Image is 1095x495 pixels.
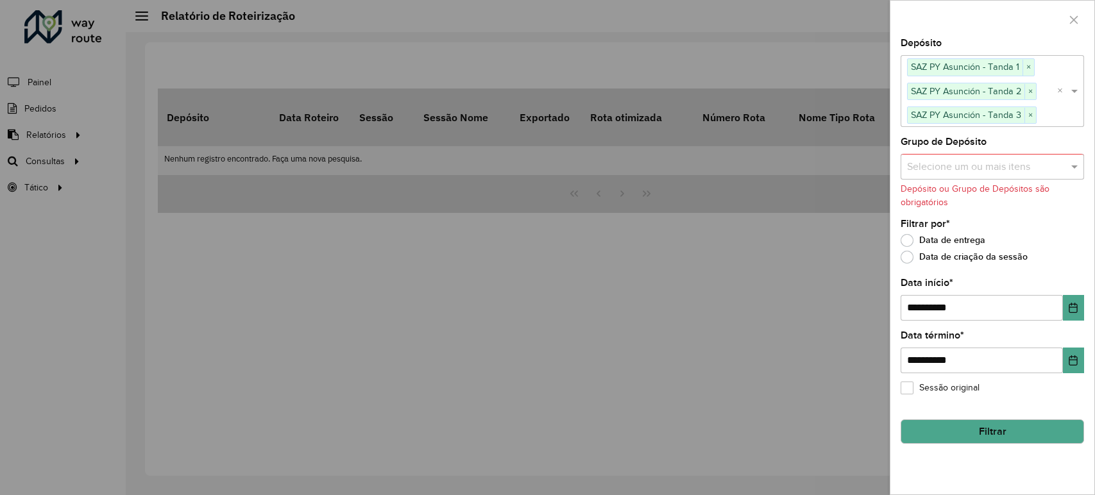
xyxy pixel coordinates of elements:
[901,328,964,343] label: Data término
[908,59,1023,74] span: SAZ PY Asunción - Tanda 1
[901,275,953,290] label: Data início
[901,184,1049,207] formly-validation-message: Depósito ou Grupo de Depósitos são obrigatórios
[1063,295,1084,321] button: Choose Date
[901,251,1028,264] label: Data de criação da sessão
[901,216,950,231] label: Filtrar por
[1057,83,1068,99] span: Clear all
[1063,348,1084,373] button: Choose Date
[1023,60,1034,75] span: ×
[901,419,1084,444] button: Filtrar
[901,381,980,394] label: Sessão original
[901,35,942,51] label: Depósito
[1024,108,1036,123] span: ×
[908,107,1024,122] span: SAZ PY Asunción - Tanda 3
[901,134,987,149] label: Grupo de Depósito
[901,234,985,247] label: Data de entrega
[1024,84,1036,99] span: ×
[908,83,1024,99] span: SAZ PY Asunción - Tanda 2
